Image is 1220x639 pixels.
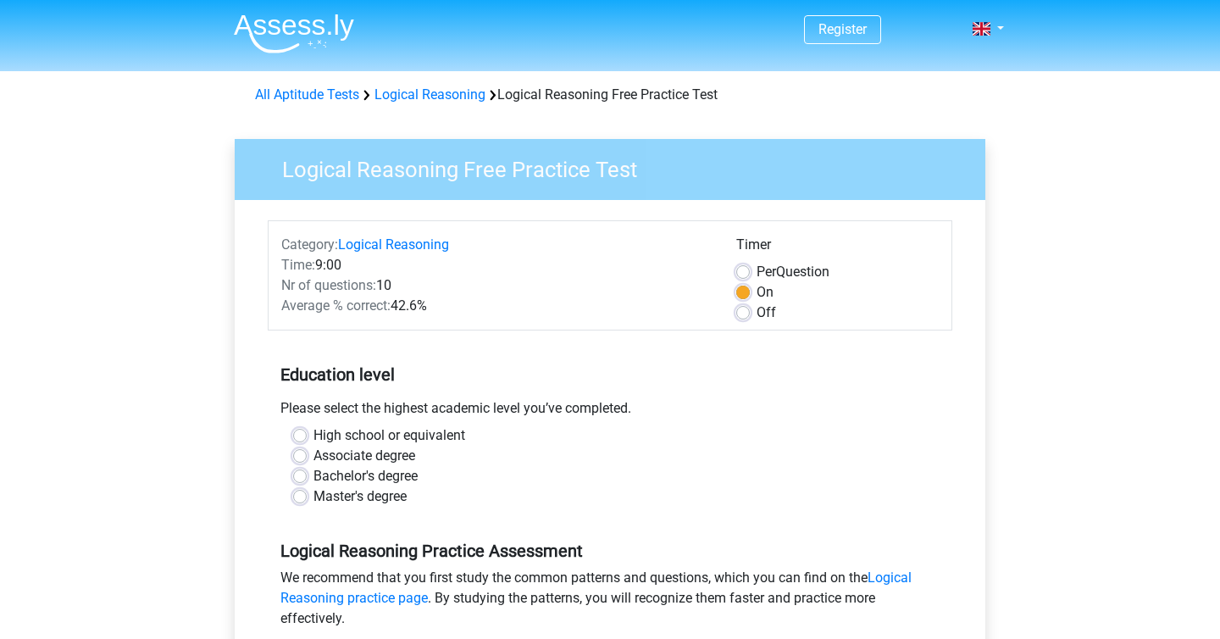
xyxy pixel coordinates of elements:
[757,303,776,323] label: Off
[338,236,449,253] a: Logical Reasoning
[280,358,940,392] h5: Education level
[313,486,407,507] label: Master's degree
[757,264,776,280] span: Per
[281,236,338,253] span: Category:
[248,85,972,105] div: Logical Reasoning Free Practice Test
[818,21,867,37] a: Register
[280,541,940,561] h5: Logical Reasoning Practice Assessment
[313,446,415,466] label: Associate degree
[313,425,465,446] label: High school or equivalent
[313,466,418,486] label: Bachelor's degree
[269,296,724,316] div: 42.6%
[374,86,485,103] a: Logical Reasoning
[757,282,774,303] label: On
[281,277,376,293] span: Nr of questions:
[255,86,359,103] a: All Aptitude Tests
[268,398,952,425] div: Please select the highest academic level you’ve completed.
[268,568,952,636] div: We recommend that you first study the common patterns and questions, which you can find on the . ...
[269,275,724,296] div: 10
[269,255,724,275] div: 9:00
[234,14,354,53] img: Assessly
[281,297,391,314] span: Average % correct:
[736,235,939,262] div: Timer
[281,257,315,273] span: Time:
[262,150,973,183] h3: Logical Reasoning Free Practice Test
[757,262,829,282] label: Question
